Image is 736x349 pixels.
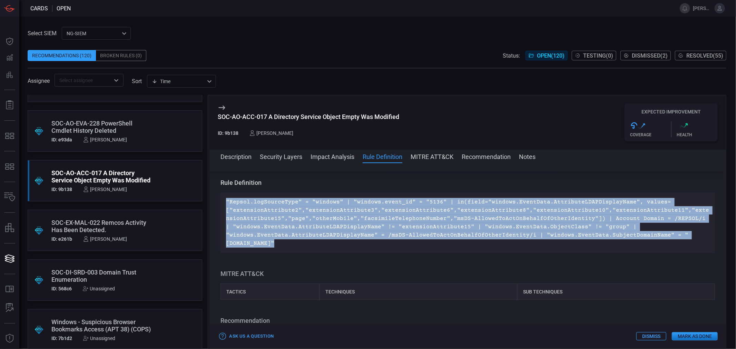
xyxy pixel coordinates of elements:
[1,220,18,236] button: assets
[218,331,275,342] button: Ask Us a Question
[51,336,72,341] h5: ID: 7b1d2
[83,336,115,341] div: Unassigned
[220,270,715,278] h3: MITRE ATT&CK
[572,51,616,60] button: Testing(0)
[503,52,520,59] span: Status:
[51,286,72,291] h5: ID: 568c6
[1,128,18,144] button: MITRE - Exposures
[526,51,568,60] button: Open(120)
[519,152,536,160] button: Notes
[363,152,402,160] button: Rule Definition
[57,5,71,12] span: open
[96,50,146,61] div: Broken Rules (0)
[111,76,121,85] button: Open
[28,50,96,61] div: Recommendations (120)
[675,51,726,60] button: Resolved(55)
[28,30,57,37] label: Select SIEM
[686,52,723,59] span: Resolved ( 55 )
[51,120,152,134] div: SOC-AO-EVA-228 PowerShell Cmdlet History Deleted
[218,130,238,136] h5: ID: 9b138
[83,187,127,192] div: [PERSON_NAME]
[583,52,613,59] span: Testing ( 0 )
[632,52,668,59] span: Dismissed ( 2 )
[1,189,18,206] button: Inventory
[620,51,671,60] button: Dismissed(2)
[1,281,18,298] button: Rule Catalog
[517,283,715,300] div: Sub Techniques
[636,332,666,340] button: Dismiss
[537,52,565,59] span: Open ( 120 )
[260,152,302,160] button: Security Layers
[1,330,18,347] button: Threat Intelligence
[28,78,50,84] span: Assignee
[51,236,72,242] h5: ID: e261b
[83,236,127,242] div: [PERSON_NAME]
[226,198,709,248] p: "Repsol.logSourceType" = "windows" | "windows.event_id" = "5136" | in(field="windows.EventData.At...
[1,33,18,50] button: Dashboard
[152,78,205,85] div: Time
[320,283,517,300] div: Techniques
[51,169,152,184] div: SOC-AO-ACC-017 A Directory Service Object Empty Was Modified
[1,66,18,83] button: Preventions
[83,137,127,142] div: [PERSON_NAME]
[51,269,152,283] div: SOC-DI-SRD-003 Domain Trust Enumeration
[51,219,152,233] div: SOC-EX-MAL-022 Remcos Activity Has Been Detected.
[249,130,293,136] div: [PERSON_NAME]
[1,300,18,316] button: ALERT ANALYSIS
[677,132,718,137] div: Health
[51,187,72,192] h5: ID: 9b138
[83,286,115,291] div: Unassigned
[30,5,48,12] span: Cards
[220,283,320,300] div: Tactics
[1,50,18,66] button: Detections
[311,152,354,160] button: Impact Analysis
[462,152,511,160] button: Recommendation
[218,113,399,120] div: SOC-AO-ACC-017 A Directory Service Object Empty Was Modified
[672,332,718,340] button: Mark as Done
[411,152,453,160] button: MITRE ATT&CK
[693,6,712,11] span: [PERSON_NAME].[PERSON_NAME]
[625,109,718,114] h5: Expected Improvement
[57,76,110,84] input: Select assignee
[51,318,152,333] div: Windows - Suspicious Browser Bookmarks Access (APT 38) (COPS)
[1,250,18,267] button: Cards
[67,30,120,37] p: NG-SIEM
[51,137,72,142] h5: ID: e93da
[220,317,715,325] h3: Recommendation
[132,78,142,84] label: sort
[630,132,671,137] div: Coverage
[220,152,252,160] button: Description
[1,97,18,113] button: Reports
[1,158,18,175] button: MITRE - Detection Posture
[220,179,715,187] h3: Rule Definition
